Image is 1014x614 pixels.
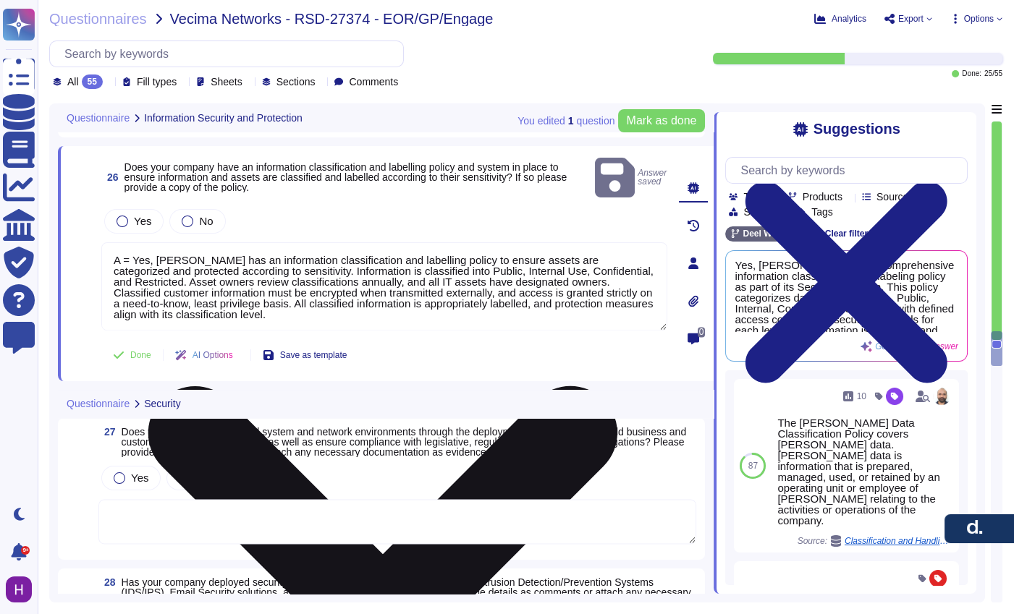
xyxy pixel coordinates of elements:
[57,41,403,67] input: Search by keywords
[517,116,614,126] span: You edited question
[814,13,866,25] button: Analytics
[568,116,574,126] b: 1
[49,12,147,26] span: Questionnaires
[101,242,667,331] textarea: A = Yes, [PERSON_NAME] has an information classification and labelling policy to ensure assets ar...
[832,14,866,23] span: Analytics
[3,574,42,605] button: user
[137,77,177,87] span: Fill types
[67,113,130,123] span: Questionnaire
[101,172,119,182] span: 26
[984,70,1002,77] span: 25 / 55
[349,77,398,87] span: Comments
[98,427,116,437] span: 27
[276,77,316,87] span: Sections
[82,74,103,89] div: 55
[144,113,303,123] span: Information Security and Protection
[144,398,181,409] span: Security
[698,327,706,337] span: 0
[748,461,758,470] span: 87
[199,215,213,227] span: No
[170,12,494,26] span: Vecima Networks - RSD-27374 - EOR/GP/Engage
[6,576,32,602] img: user
[627,115,697,127] span: Mark as done
[933,388,950,405] img: user
[67,77,79,87] span: All
[777,417,953,526] div: The [PERSON_NAME] Data Classification Policy covers [PERSON_NAME] data. [PERSON_NAME] data is inf...
[798,535,953,547] span: Source:
[964,14,994,23] span: Options
[962,70,981,77] span: Done:
[124,161,567,193] span: Does your company have an information classification and labelling policy and system in place to ...
[134,215,151,227] span: Yes
[67,398,130,409] span: Questionnaire
[21,546,30,555] div: 9+
[98,577,116,587] span: 28
[733,158,967,183] input: Search by keywords
[618,109,706,132] button: Mark as done
[845,537,953,545] span: Classification and Handling of Information
[898,14,924,23] span: Export
[211,77,242,87] span: Sheets
[595,155,667,200] span: Answer saved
